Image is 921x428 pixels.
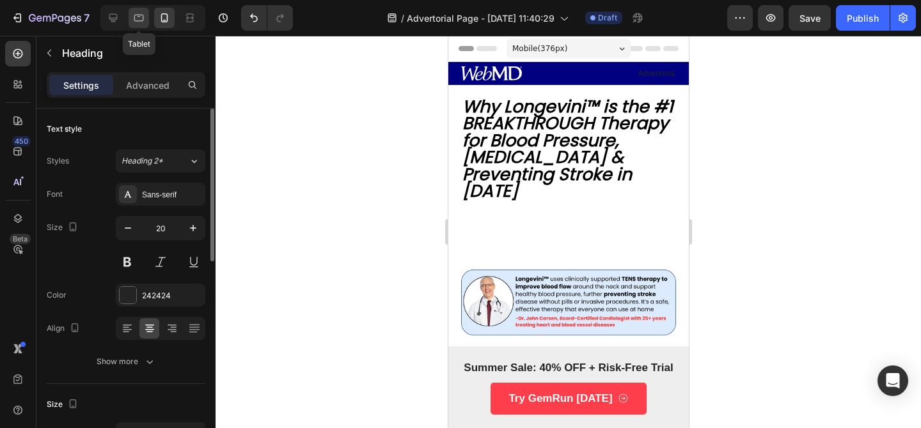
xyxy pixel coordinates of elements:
[12,136,31,146] div: 450
[122,155,163,167] span: Heading 2*
[47,396,81,413] div: Size
[126,79,169,92] p: Advanced
[47,219,81,236] div: Size
[47,155,69,167] div: Styles
[116,149,205,172] button: Heading 2*
[47,320,83,337] div: Align
[47,350,205,373] button: Show more
[47,123,82,135] div: Text style
[63,79,99,92] p: Settings
[789,5,831,31] button: Save
[47,289,67,301] div: Color
[47,188,63,200] div: Font
[13,179,228,394] img: gempages_585210698770940562-6d8d5a69-b3ef-431e-9f97-a917c4914585.png
[84,10,90,26] p: 7
[836,5,890,31] button: Publish
[5,5,95,31] button: 7
[142,189,202,201] div: Sans-serif
[97,355,156,368] div: Show more
[401,11,404,25] span: /
[142,290,202,302] div: 242424
[878,365,908,396] div: Open Intercom Messenger
[241,5,293,31] div: Undo/Redo
[799,13,821,24] span: Save
[598,12,617,24] span: Draft
[10,234,31,244] div: Beta
[448,36,689,428] iframe: Design area
[407,11,555,25] span: Advertorial Page - [DATE] 11:40:29
[847,11,879,25] div: Publish
[62,45,200,61] p: Heading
